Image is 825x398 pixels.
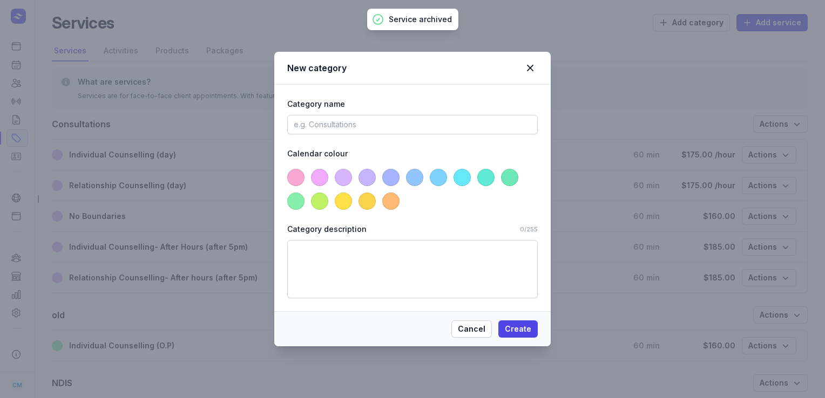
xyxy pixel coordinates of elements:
[505,322,531,335] span: Create
[498,320,538,338] button: Create
[287,98,538,111] div: Category name
[287,223,516,236] div: Category description
[287,61,523,74] div: New category
[458,322,485,335] span: Cancel
[451,320,492,338] button: Cancel
[287,147,538,160] div: Calendar colour
[520,223,538,236] small: 0/255
[287,115,538,134] input: e.g. Consultations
